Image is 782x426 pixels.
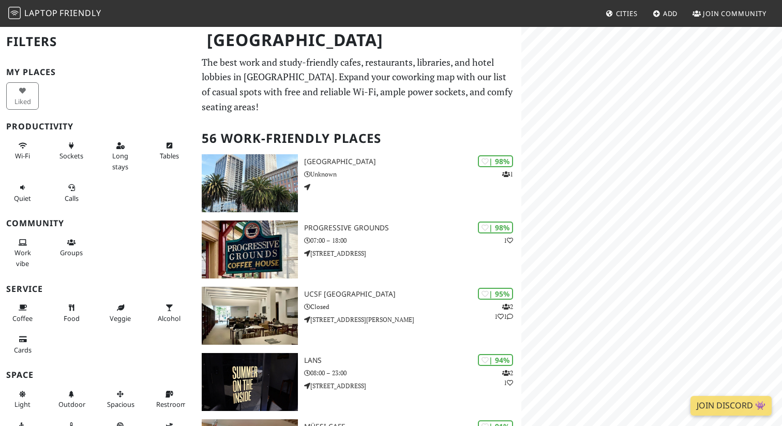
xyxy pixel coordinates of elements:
p: [STREET_ADDRESS] [304,248,521,258]
img: LANS [202,353,298,411]
span: Credit cards [14,345,32,355]
span: Join Community [703,9,766,18]
a: Join Discord 👾 [690,396,772,416]
a: One Market Plaza | 98% 1 [GEOGRAPHIC_DATA] Unknown [195,154,521,212]
span: Alcohol [158,314,181,323]
span: Outdoor area [58,400,85,409]
img: UCSF Mission Bay FAMRI Library [202,287,298,345]
span: Veggie [110,314,131,323]
p: [STREET_ADDRESS][PERSON_NAME] [304,315,521,325]
p: 07:00 – 18:00 [304,236,521,245]
h1: [GEOGRAPHIC_DATA] [199,26,519,54]
button: Tables [153,137,186,165]
a: LaptopFriendly LaptopFriendly [8,5,101,23]
button: Sockets [55,137,88,165]
h2: 56 Work-Friendly Places [202,123,515,154]
h3: UCSF [GEOGRAPHIC_DATA] [304,290,521,299]
span: Restroom [156,400,187,409]
span: Work-friendly tables [160,151,179,160]
button: Alcohol [153,299,186,327]
p: Unknown [304,169,521,179]
img: One Market Plaza [202,154,298,212]
img: LaptopFriendly [8,7,21,19]
span: Friendly [59,7,101,19]
span: Long stays [112,151,128,171]
span: Video/audio calls [65,194,79,203]
button: Work vibe [6,234,39,272]
a: LANS | 94% 21 LANS 08:00 – 23:00 [STREET_ADDRESS] [195,353,521,411]
img: Progressive Grounds [202,221,298,278]
div: | 94% [478,354,513,366]
h3: Progressive Grounds [304,224,521,232]
span: People working [14,248,31,268]
button: Calls [55,179,88,207]
p: 2 1 [502,368,513,388]
button: Restroom [153,386,186,413]
span: Spacious [107,400,134,409]
p: [STREET_ADDRESS] [304,381,521,391]
h3: [GEOGRAPHIC_DATA] [304,157,521,166]
h3: My Places [6,67,189,77]
span: Coffee [12,314,33,323]
div: | 95% [478,288,513,300]
p: The best work and study-friendly cafes, restaurants, libraries, and hotel lobbies in [GEOGRAPHIC_... [202,55,515,114]
button: Coffee [6,299,39,327]
p: 1 [504,236,513,245]
span: Natural light [14,400,31,409]
p: Closed [304,302,521,312]
div: | 98% [478,155,513,167]
h3: Productivity [6,122,189,131]
span: Laptop [24,7,58,19]
h3: LANS [304,356,521,365]
h3: Space [6,370,189,380]
button: Food [55,299,88,327]
span: Quiet [14,194,31,203]
p: 08:00 – 23:00 [304,368,521,378]
button: Veggie [104,299,137,327]
span: Food [64,314,80,323]
span: Power sockets [59,151,83,160]
button: Quiet [6,179,39,207]
button: Spacious [104,386,137,413]
a: UCSF Mission Bay FAMRI Library | 95% 211 UCSF [GEOGRAPHIC_DATA] Closed [STREET_ADDRESS][PERSON_NAME] [195,287,521,345]
p: 1 [502,169,513,179]
span: Group tables [60,248,83,257]
span: Stable Wi-Fi [15,151,30,160]
span: Add [663,9,678,18]
button: Long stays [104,137,137,175]
div: | 98% [478,222,513,233]
a: Progressive Grounds | 98% 1 Progressive Grounds 07:00 – 18:00 [STREET_ADDRESS] [195,221,521,278]
h3: Community [6,218,189,228]
a: Join Community [688,4,771,23]
p: 2 1 1 [494,302,513,321]
button: Wi-Fi [6,137,39,165]
a: Cities [601,4,642,23]
a: Add [649,4,682,23]
button: Outdoor [55,386,88,413]
h3: Service [6,284,189,294]
span: Cities [616,9,638,18]
button: Light [6,386,39,413]
button: Groups [55,234,88,261]
button: Cards [6,331,39,358]
h2: Filters [6,26,189,57]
